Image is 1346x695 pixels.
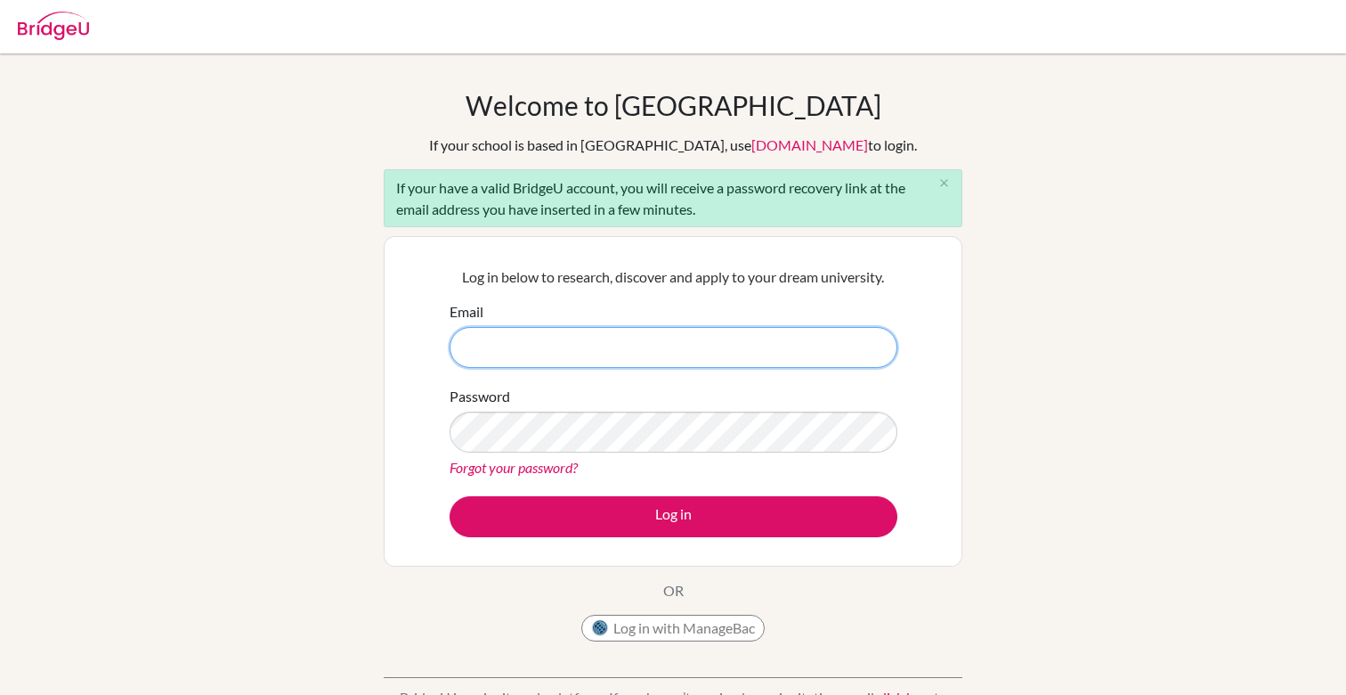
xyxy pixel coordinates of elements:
[466,89,881,121] h1: Welcome to [GEOGRAPHIC_DATA]
[450,266,897,288] p: Log in below to research, discover and apply to your dream university.
[1285,634,1328,677] iframe: Intercom live chat
[450,496,897,537] button: Log in
[663,580,684,601] p: OR
[384,169,962,227] div: If your have a valid BridgeU account, you will receive a password recovery link at the email addr...
[751,136,868,153] a: [DOMAIN_NAME]
[926,170,961,197] button: Close
[937,176,951,190] i: close
[581,615,765,642] button: Log in with ManageBac
[450,386,510,407] label: Password
[429,135,917,156] div: If your school is based in [GEOGRAPHIC_DATA], use to login.
[450,301,483,323] label: Email
[18,12,89,40] img: Bridge-U
[450,459,578,476] a: Forgot your password?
